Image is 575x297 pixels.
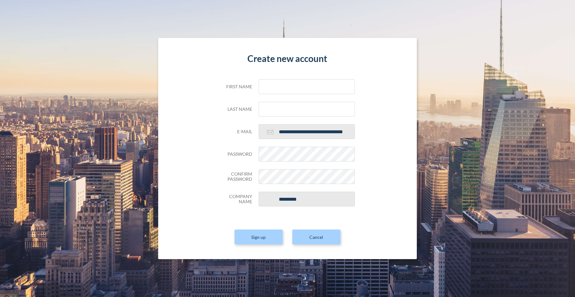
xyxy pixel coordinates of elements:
[220,107,252,112] h5: Last name
[220,129,252,135] h5: E-mail
[220,84,252,90] h5: First name
[220,53,355,64] h4: Create new account
[220,171,252,182] h5: Confirm Password
[235,230,283,244] button: Sign up
[220,194,252,205] h5: Company Name
[220,152,252,157] h5: Password
[292,230,340,244] a: Cancel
